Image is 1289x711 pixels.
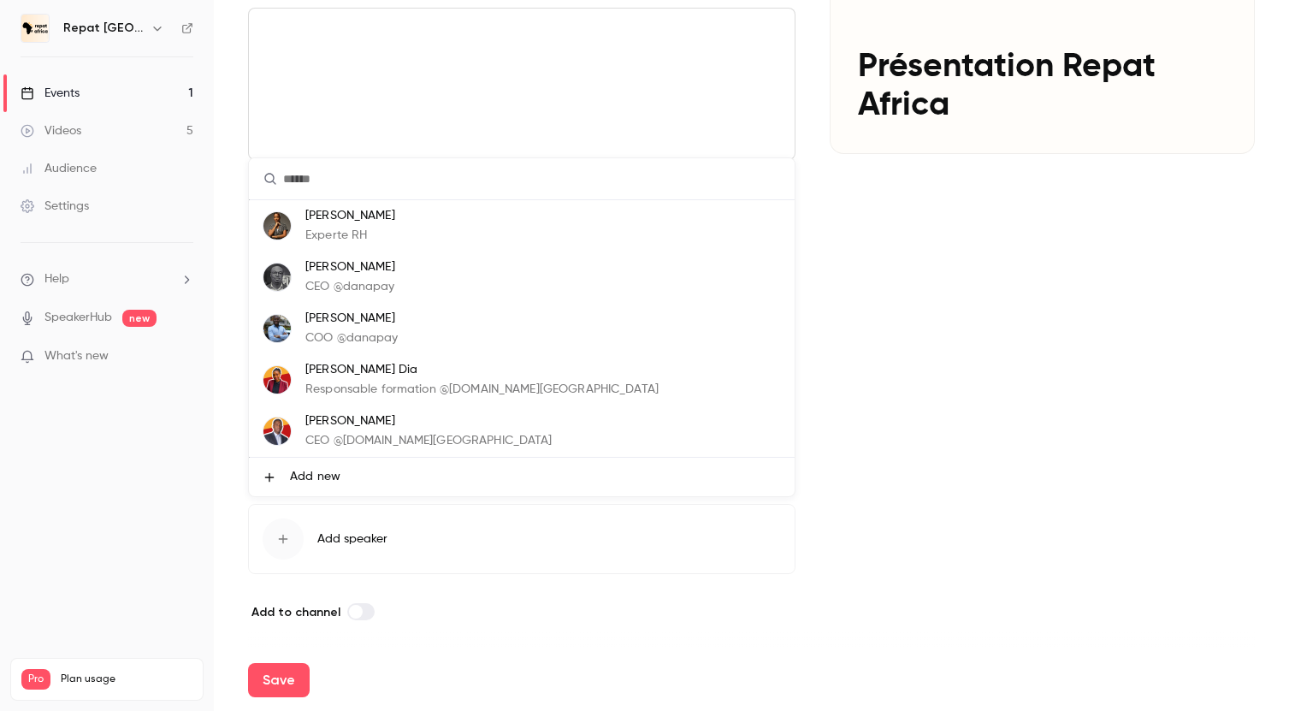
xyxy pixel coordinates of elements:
[305,227,395,245] p: Experte RH
[263,418,291,445] img: Kara Diaby
[305,412,553,430] p: [PERSON_NAME]
[305,361,659,379] p: [PERSON_NAME] Dia
[263,366,291,394] img: Fatoumata Dia
[263,264,291,291] img: Moussa Dembele
[305,258,395,276] p: [PERSON_NAME]
[263,212,291,240] img: Hannah Dehauteur
[305,310,399,328] p: [PERSON_NAME]
[290,468,340,486] span: Add new
[305,329,399,347] p: COO @danapay
[305,432,553,450] p: CEO @[DOMAIN_NAME][GEOGRAPHIC_DATA]
[305,207,395,225] p: [PERSON_NAME]
[305,278,395,296] p: CEO @danapay
[305,381,659,399] p: Responsable formation @[DOMAIN_NAME][GEOGRAPHIC_DATA]
[263,315,291,342] img: Demba Dembele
